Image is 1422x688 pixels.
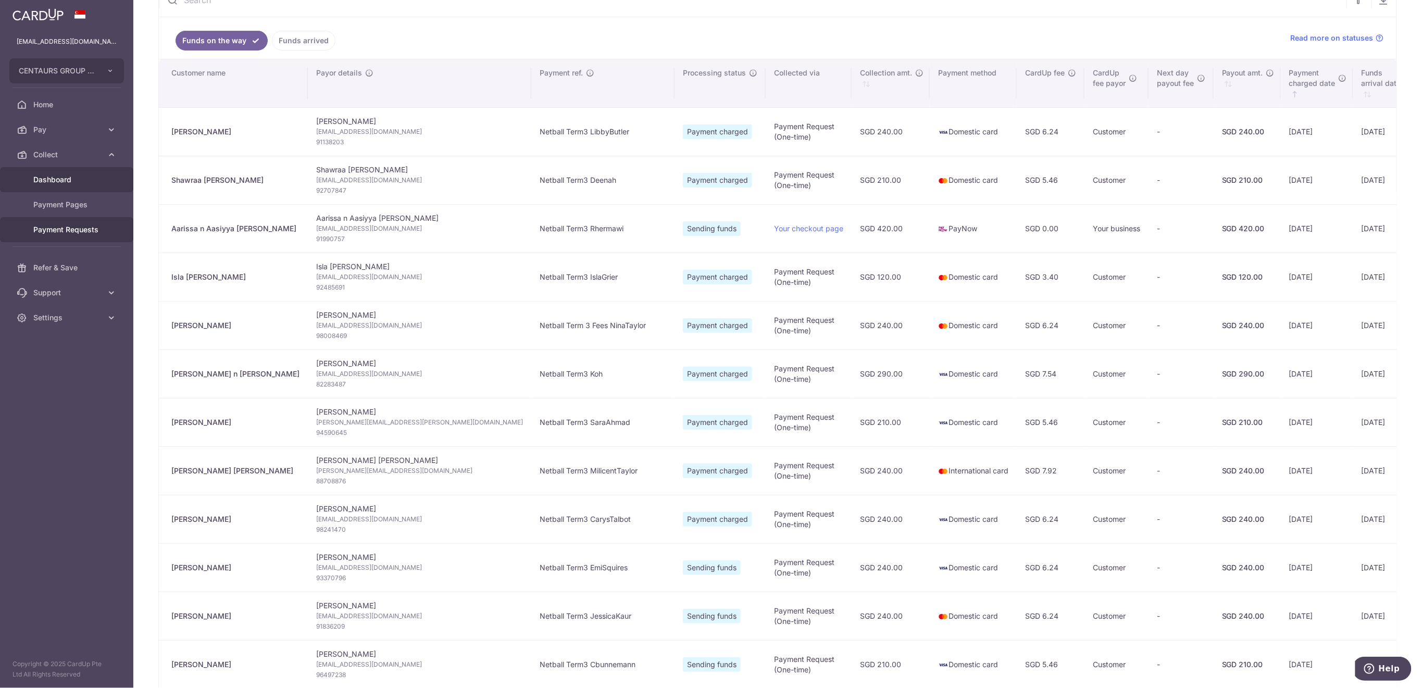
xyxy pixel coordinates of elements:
[1084,156,1149,204] td: Customer
[1149,543,1214,592] td: -
[1281,398,1353,446] td: [DATE]
[1222,369,1273,379] div: SGD 290.00
[308,59,531,107] th: Payor details
[1084,301,1149,349] td: Customer
[766,349,852,398] td: Payment Request (One-time)
[316,524,523,535] span: 98241470
[1222,611,1273,621] div: SGD 240.00
[531,592,675,640] td: Netball Term3 JessicaKaur
[938,127,949,137] img: visa-sm-192604c4577d2d35970c8ed26b86981c2741ebd56154ab54ad91a526f0f24972.png
[171,175,300,185] div: Shawraa [PERSON_NAME]
[683,367,752,381] span: Payment charged
[316,331,523,341] span: 98008469
[1149,495,1214,543] td: -
[308,446,531,495] td: [PERSON_NAME] [PERSON_NAME]
[1149,398,1214,446] td: -
[1291,33,1384,43] a: Read more on statuses
[531,156,675,204] td: Netball Term3 Deenah
[683,609,741,623] span: Sending funds
[531,204,675,253] td: Netball Term3 Rhermawi
[1222,320,1273,331] div: SGD 240.00
[1222,417,1273,428] div: SGD 210.00
[1017,204,1084,253] td: SGD 0.00
[1084,107,1149,156] td: Customer
[766,301,852,349] td: Payment Request (One-time)
[1084,253,1149,301] td: Customer
[33,99,102,110] span: Home
[852,204,930,253] td: SGD 420.00
[1353,301,1419,349] td: [DATE]
[316,670,523,680] span: 96497238
[675,59,766,107] th: Processing status
[1157,68,1194,89] span: Next day payout fee
[33,199,102,210] span: Payment Pages
[1355,657,1412,683] iframe: Opens a widget where you can find more information
[683,512,752,527] span: Payment charged
[1017,592,1084,640] td: SGD 6.24
[1084,204,1149,253] td: Your business
[1084,495,1149,543] td: Customer
[316,185,523,196] span: 92707847
[852,446,930,495] td: SGD 240.00
[930,543,1017,592] td: Domestic card
[308,398,531,446] td: [PERSON_NAME]
[938,272,949,283] img: mastercard-sm-87a3fd1e0bddd137fecb07648320f44c262e2538e7db6024463105ddbc961eb2.png
[683,560,741,575] span: Sending funds
[171,659,300,670] div: [PERSON_NAME]
[171,223,300,234] div: Aarissa n Aasiyya [PERSON_NAME]
[308,156,531,204] td: Shawraa [PERSON_NAME]
[33,287,102,298] span: Support
[33,149,102,160] span: Collect
[938,466,949,477] img: mastercard-sm-87a3fd1e0bddd137fecb07648320f44c262e2538e7db6024463105ddbc961eb2.png
[1353,349,1419,398] td: [DATE]
[1353,495,1419,543] td: [DATE]
[308,253,531,301] td: Isla [PERSON_NAME]
[1222,466,1273,476] div: SGD 240.00
[930,495,1017,543] td: Domestic card
[683,657,741,672] span: Sending funds
[1222,223,1273,234] div: SGD 420.00
[938,418,949,428] img: visa-sm-192604c4577d2d35970c8ed26b86981c2741ebd56154ab54ad91a526f0f24972.png
[930,349,1017,398] td: Domestic card
[1281,253,1353,301] td: [DATE]
[930,301,1017,349] td: Domestic card
[1017,446,1084,495] td: SGD 7.92
[171,417,300,428] div: [PERSON_NAME]
[1353,253,1419,301] td: [DATE]
[1353,543,1419,592] td: [DATE]
[683,415,752,430] span: Payment charged
[171,514,300,524] div: [PERSON_NAME]
[1289,68,1336,89] span: Payment charged date
[683,464,752,478] span: Payment charged
[852,59,930,107] th: Collection amt. : activate to sort column ascending
[1281,156,1353,204] td: [DATE]
[316,320,523,331] span: [EMAIL_ADDRESS][DOMAIN_NAME]
[531,446,675,495] td: Netball Term3 MilicentTaylor
[852,543,930,592] td: SGD 240.00
[17,36,117,47] p: [EMAIL_ADDRESS][DOMAIN_NAME]
[159,59,308,107] th: Customer name
[316,611,523,621] span: [EMAIL_ADDRESS][DOMAIN_NAME]
[852,398,930,446] td: SGD 210.00
[1281,59,1353,107] th: Paymentcharged date : activate to sort column ascending
[1017,253,1084,301] td: SGD 3.40
[1149,204,1214,253] td: -
[308,543,531,592] td: [PERSON_NAME]
[531,398,675,446] td: Netball Term3 SaraAhmad
[1149,446,1214,495] td: -
[938,563,949,573] img: visa-sm-192604c4577d2d35970c8ed26b86981c2741ebd56154ab54ad91a526f0f24972.png
[1222,659,1273,670] div: SGD 210.00
[1149,156,1214,204] td: -
[308,349,531,398] td: [PERSON_NAME]
[766,253,852,301] td: Payment Request (One-time)
[1281,107,1353,156] td: [DATE]
[1281,349,1353,398] td: [DATE]
[938,611,949,622] img: mastercard-sm-87a3fd1e0bddd137fecb07648320f44c262e2538e7db6024463105ddbc961eb2.png
[540,68,583,78] span: Payment ref.
[930,204,1017,253] td: PayNow
[1222,514,1273,524] div: SGD 240.00
[13,8,64,21] img: CardUp
[774,224,843,233] a: Your checkout page
[1362,68,1401,89] span: Funds arrival date
[1084,349,1149,398] td: Customer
